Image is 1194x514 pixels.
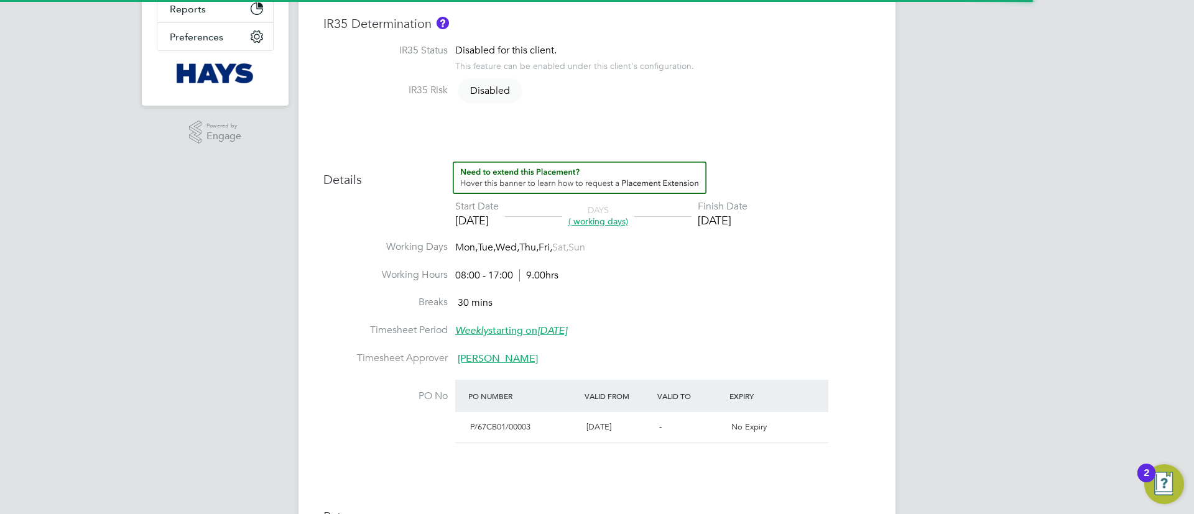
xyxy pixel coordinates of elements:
[455,269,558,282] div: 08:00 - 17:00
[654,385,727,407] div: Valid To
[437,17,449,29] button: About IR35
[323,268,448,282] label: Working Hours
[519,269,558,282] span: 9.00hrs
[323,162,871,188] h3: Details
[586,421,611,432] span: [DATE]
[323,241,448,254] label: Working Days
[496,241,519,254] span: Wed,
[562,204,634,227] div: DAYS
[659,421,662,432] span: -
[455,241,478,254] span: Mon,
[323,296,448,309] label: Breaks
[458,296,493,309] span: 30 mins
[1144,473,1149,489] div: 2
[453,162,706,194] button: How to extend a Placement?
[458,352,538,365] span: [PERSON_NAME]
[537,324,567,337] em: [DATE]
[323,44,448,57] label: IR35 Status
[458,78,522,103] span: Disabled
[177,63,254,83] img: hays-logo-retina.png
[568,241,585,254] span: Sun
[470,421,530,432] span: P/67CB01/00003
[539,241,552,254] span: Fri,
[170,31,223,43] span: Preferences
[157,23,273,50] button: Preferences
[581,385,654,407] div: Valid From
[731,421,767,432] span: No Expiry
[1144,464,1184,504] button: Open Resource Center, 2 new notifications
[206,121,241,131] span: Powered by
[698,213,747,227] div: [DATE]
[568,216,628,227] span: ( working days)
[189,121,242,144] a: Powered byEngage
[157,63,274,83] a: Go to home page
[698,200,747,213] div: Finish Date
[323,352,448,365] label: Timesheet Approver
[519,241,539,254] span: Thu,
[478,241,496,254] span: Tue,
[455,324,488,337] em: Weekly
[552,241,568,254] span: Sat,
[323,16,871,32] h3: IR35 Determination
[455,213,499,227] div: [DATE]
[206,131,241,142] span: Engage
[323,390,448,403] label: PO No
[170,3,206,15] span: Reports
[455,200,499,213] div: Start Date
[455,57,694,71] div: This feature can be enabled under this client's configuration.
[726,385,799,407] div: Expiry
[323,324,448,337] label: Timesheet Period
[323,84,448,97] label: IR35 Risk
[455,324,567,337] span: starting on
[465,385,581,407] div: PO Number
[455,44,557,57] span: Disabled for this client.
